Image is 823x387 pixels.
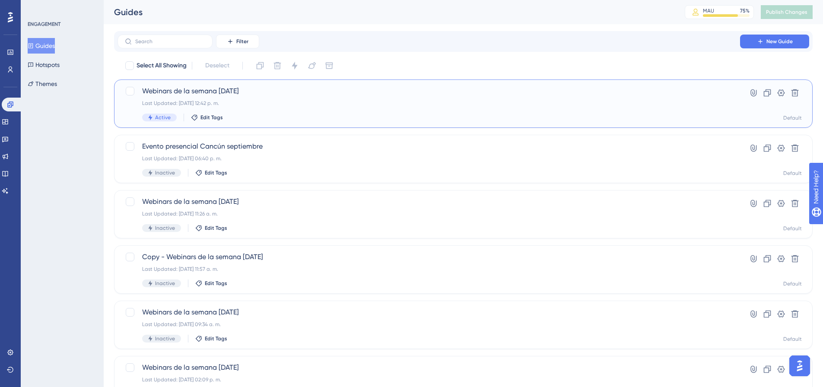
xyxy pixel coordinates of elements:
span: Edit Tags [205,335,227,342]
span: Edit Tags [205,169,227,176]
span: New Guide [766,38,793,45]
button: Guides [28,38,55,54]
span: Copy - Webinars de la semana [DATE] [142,252,715,262]
div: Last Updated: [DATE] 06:40 p. m. [142,155,715,162]
button: Edit Tags [195,335,227,342]
div: Default [783,336,802,343]
span: Edit Tags [205,225,227,232]
span: Filter [236,38,248,45]
button: Filter [216,35,259,48]
button: Themes [28,76,57,92]
div: Guides [114,6,663,18]
div: Last Updated: [DATE] 11:26 a. m. [142,210,715,217]
span: Publish Changes [766,9,807,16]
div: Default [783,114,802,121]
input: Search [135,38,205,44]
div: 75 % [740,7,750,14]
span: Inactive [155,280,175,287]
span: Webinars de la semana [DATE] [142,86,715,96]
span: Select All Showing [137,60,187,71]
span: Edit Tags [205,280,227,287]
div: Last Updated: [DATE] 02:09 p. m. [142,376,715,383]
span: Need Help? [20,2,54,13]
span: Webinars de la semana [DATE] [142,307,715,317]
button: Publish Changes [761,5,813,19]
span: Deselect [205,60,229,71]
button: Deselect [197,58,237,73]
span: Inactive [155,169,175,176]
div: Last Updated: [DATE] 09:34 a. m. [142,321,715,328]
button: Edit Tags [195,280,227,287]
div: Default [783,225,802,232]
span: Inactive [155,335,175,342]
div: Last Updated: [DATE] 12:42 p. m. [142,100,715,107]
span: Webinars de la semana [DATE] [142,362,715,373]
div: Last Updated: [DATE] 11:57 a. m. [142,266,715,273]
button: Edit Tags [191,114,223,121]
div: Default [783,170,802,177]
div: ENGAGEMENT [28,21,60,28]
span: Inactive [155,225,175,232]
span: Active [155,114,171,121]
span: Evento presencial Cancún septiembre [142,141,715,152]
button: Edit Tags [195,225,227,232]
div: MAU [703,7,714,14]
span: Webinars de la semana [DATE] [142,197,715,207]
iframe: UserGuiding AI Assistant Launcher [787,353,813,379]
span: Edit Tags [200,114,223,121]
button: Hotspots [28,57,60,73]
div: Default [783,280,802,287]
button: New Guide [740,35,809,48]
button: Edit Tags [195,169,227,176]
